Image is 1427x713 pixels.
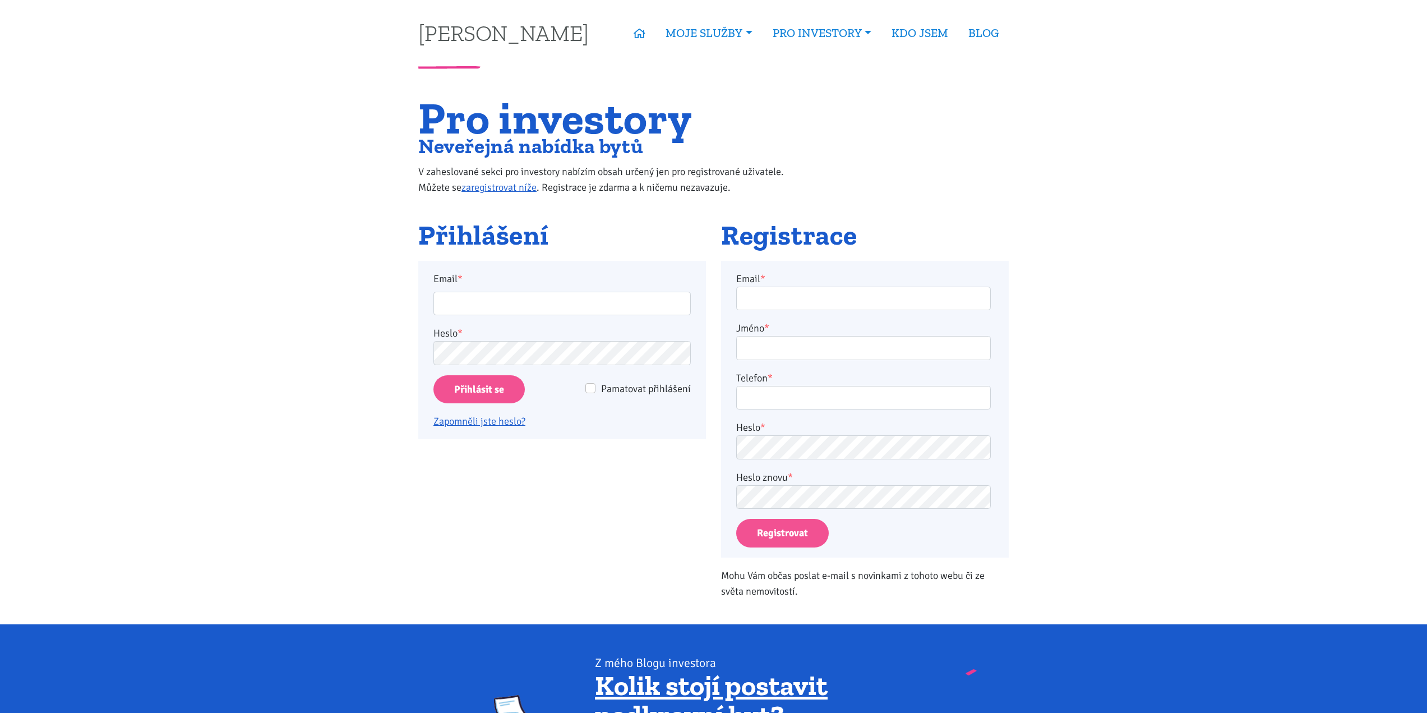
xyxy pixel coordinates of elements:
a: PRO INVESTORY [763,20,881,46]
label: Heslo znovu [736,470,793,485]
label: Email [426,271,699,287]
a: Zapomněli jste heslo? [433,415,525,427]
h2: Neveřejná nabídka bytů [418,137,807,155]
abbr: required [760,273,765,285]
abbr: required [760,421,765,434]
p: Mohu Vám občas poslat e-mail s novinkami z tohoto webu či ze světa nemovitostí. [721,568,1009,599]
span: Pamatovat přihlášení [601,383,691,395]
p: V zaheslované sekci pro investory nabízím obsah určený jen pro registrované uživatele. Můžete se ... [418,164,807,195]
abbr: required [788,471,793,484]
label: Heslo [736,420,765,435]
a: zaregistrovat níže [461,181,537,194]
button: Registrovat [736,519,829,548]
abbr: required [768,372,773,384]
h1: Pro investory [418,99,807,137]
a: BLOG [958,20,1009,46]
h2: Registrace [721,220,1009,251]
abbr: required [764,322,769,334]
a: KDO JSEM [881,20,958,46]
a: [PERSON_NAME] [418,22,589,44]
h2: Přihlášení [418,220,706,251]
label: Telefon [736,370,773,386]
div: Z mého Blogu investora [595,655,933,671]
label: Email [736,271,765,287]
a: MOJE SLUŽBY [655,20,762,46]
label: Jméno [736,320,769,336]
input: Přihlásit se [433,375,525,404]
label: Heslo [433,325,463,341]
